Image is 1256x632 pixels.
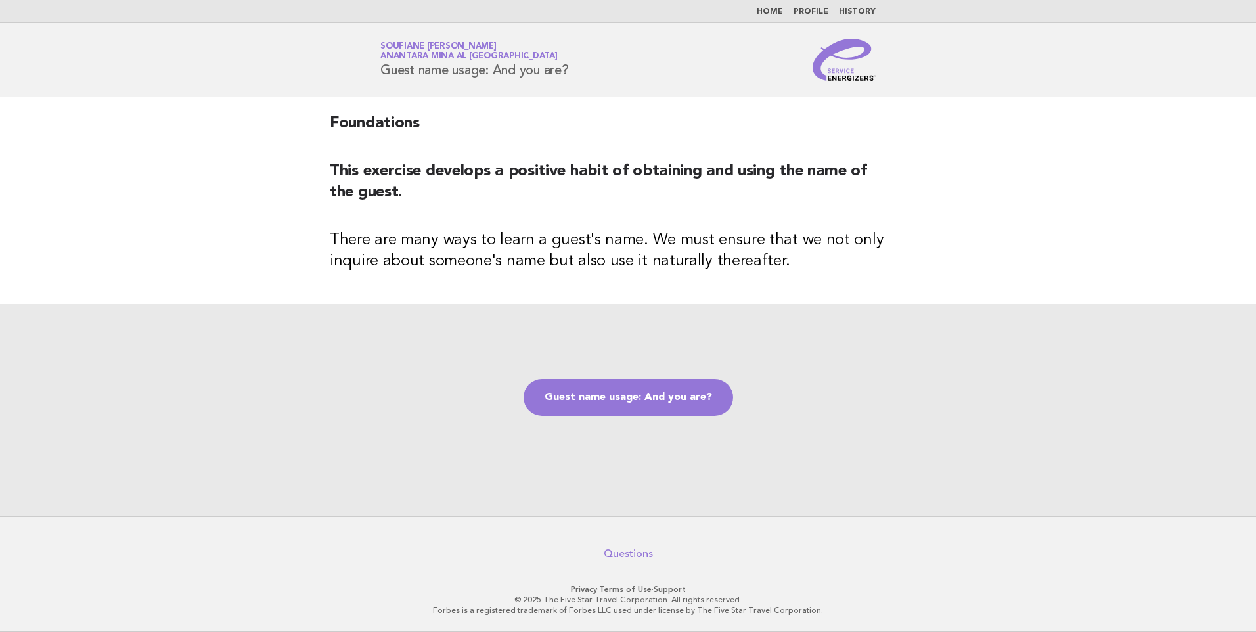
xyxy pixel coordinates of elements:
[813,39,876,81] img: Service Energizers
[524,379,733,416] a: Guest name usage: And you are?
[571,585,597,594] a: Privacy
[330,161,926,214] h2: This exercise develops a positive habit of obtaining and using the name of the guest.
[226,595,1030,605] p: © 2025 The Five Star Travel Corporation. All rights reserved.
[654,585,686,594] a: Support
[226,605,1030,616] p: Forbes is a registered trademark of Forbes LLC used under license by The Five Star Travel Corpora...
[330,113,926,145] h2: Foundations
[380,53,558,61] span: Anantara Mina al [GEOGRAPHIC_DATA]
[604,547,653,560] a: Questions
[839,8,876,16] a: History
[380,42,558,60] a: Soufiane [PERSON_NAME]Anantara Mina al [GEOGRAPHIC_DATA]
[226,584,1030,595] p: · ·
[380,43,569,77] h1: Guest name usage: And you are?
[330,230,926,272] h3: There are many ways to learn a guest's name. We must ensure that we not only inquire about someon...
[757,8,783,16] a: Home
[599,585,652,594] a: Terms of Use
[794,8,828,16] a: Profile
